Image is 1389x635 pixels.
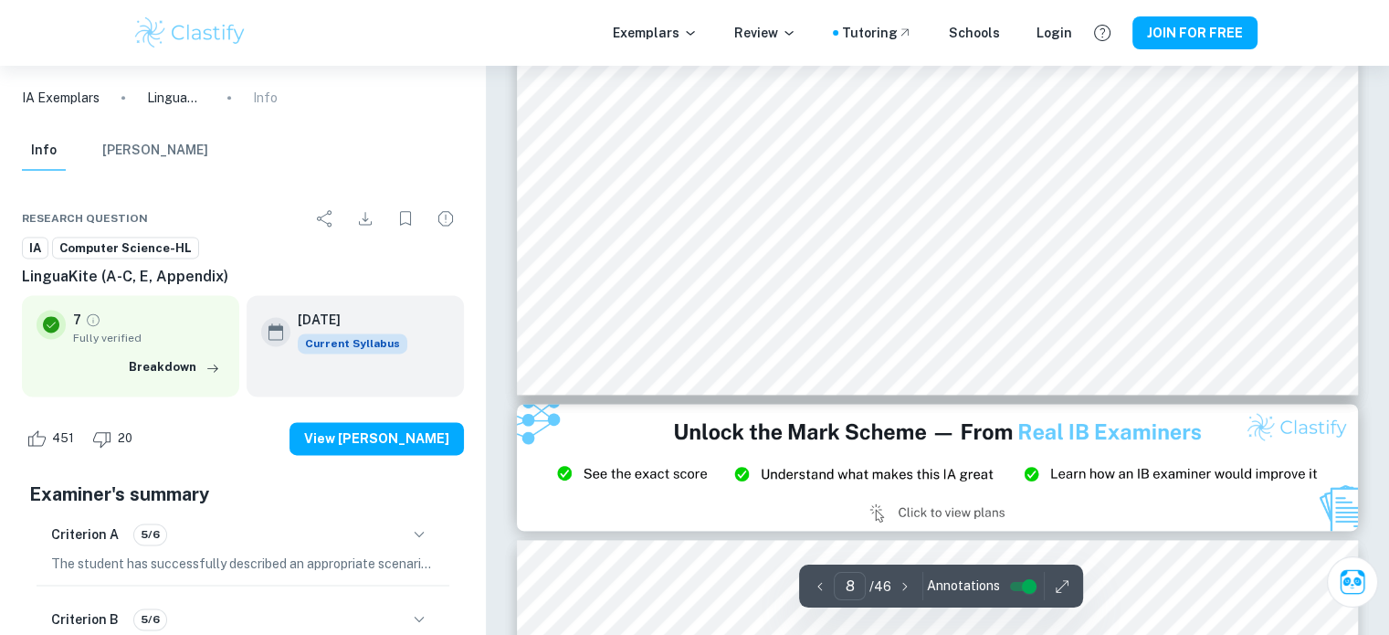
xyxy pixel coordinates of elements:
[1036,23,1072,43] a: Login
[1132,16,1257,49] button: JOIN FOR FREE
[51,609,119,630] h6: Criterion B
[85,312,101,328] a: Grade fully verified
[42,429,84,448] span: 451
[102,131,208,171] button: [PERSON_NAME]
[307,200,343,237] div: Share
[73,310,81,330] p: 7
[22,88,100,108] a: IA Exemplars
[387,200,424,237] div: Bookmark
[53,239,198,258] span: Computer Science-HL
[134,611,166,628] span: 5/6
[869,577,891,597] p: / 46
[347,200,384,237] div: Download
[134,526,166,543] span: 5/6
[298,333,407,354] div: This exemplar is based on the current syllabus. Feel free to refer to it for inspiration/ideas wh...
[22,424,84,453] div: Like
[22,237,48,259] a: IA
[734,23,796,43] p: Review
[1087,17,1118,48] button: Help and Feedback
[124,354,225,381] button: Breakdown
[132,15,248,51] img: Clastify logo
[1327,556,1378,608] button: Ask Clai
[22,210,148,227] span: Research question
[927,577,1000,596] span: Annotations
[253,88,278,108] p: Info
[613,23,698,43] p: Exemplars
[108,429,142,448] span: 20
[298,310,393,330] h6: [DATE]
[51,524,119,545] h6: Criterion A
[73,330,225,346] span: Fully verified
[52,237,199,259] a: Computer Science-HL
[427,200,464,237] div: Report issue
[51,554,435,574] p: The student has successfully described an appropriate scenario for investigation, including a cle...
[147,88,205,108] p: LinguaKite (A-C, E, Appendix)
[29,481,457,508] h5: Examiner's summary
[298,333,407,354] span: Current Syllabus
[842,23,912,43] a: Tutoring
[22,131,66,171] button: Info
[23,239,47,258] span: IA
[949,23,1000,43] a: Schools
[517,404,1359,530] img: Ad
[22,266,464,288] h6: LinguaKite (A-C, E, Appendix)
[289,422,464,455] button: View [PERSON_NAME]
[88,424,142,453] div: Dislike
